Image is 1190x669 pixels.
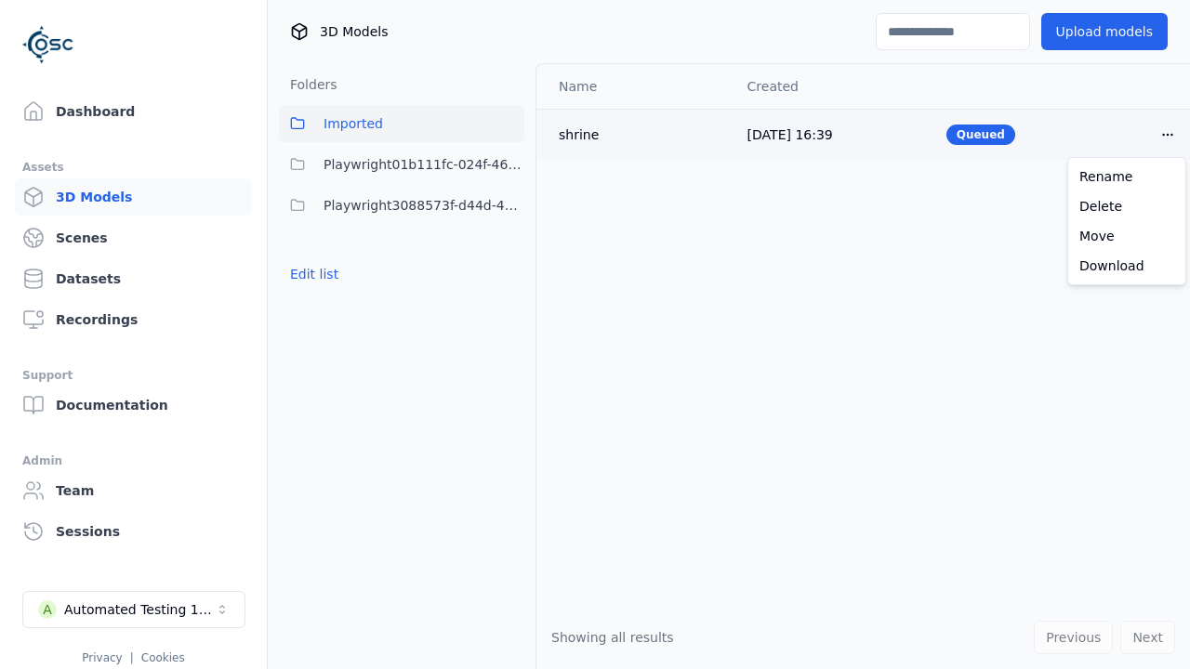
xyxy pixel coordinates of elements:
a: Delete [1072,191,1182,221]
a: Move [1072,221,1182,251]
a: Rename [1072,162,1182,191]
a: Download [1072,251,1182,281]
